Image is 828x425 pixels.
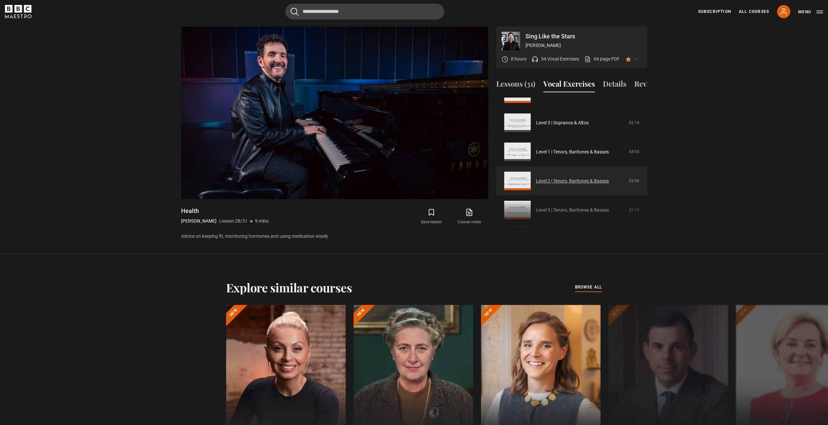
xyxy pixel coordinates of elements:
p: 9 mins [255,218,268,225]
p: [PERSON_NAME] [525,42,642,49]
a: 94 page PDF [584,56,620,63]
button: Submit the search query [291,8,299,16]
a: browse all [575,284,602,291]
p: 54 Vocal Exercises [541,56,579,63]
button: Lessons (31) [496,78,535,92]
a: Level 1 | Tenors, Baritones & Basses [536,149,609,155]
p: 8 hours [511,56,526,63]
video-js: Video Player [181,26,488,199]
a: Level 3 | Sopranos & Altos [536,119,589,126]
h2: Explore similar courses [226,280,352,294]
a: Subscription [698,9,731,15]
a: Level 2 | Tenors, Baritones & Basses [536,178,609,185]
p: Lesson 28/31 [219,218,248,225]
svg: BBC Maestro [5,5,31,18]
a: All Courses [739,9,769,15]
a: Course notes [450,207,488,226]
button: Vocal Exercises [543,78,595,92]
button: Save lesson [413,207,450,226]
button: Toggle navigation [798,9,823,15]
h1: Health [181,207,268,215]
p: Advice on keeping fit, monitoring hormones and using medication wisely. [181,233,488,240]
button: Reviews (60) [634,78,676,92]
p: [PERSON_NAME] [181,218,217,225]
p: Sing Like the Stars [525,33,642,39]
button: Details [603,78,626,92]
input: Search [285,4,444,20]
